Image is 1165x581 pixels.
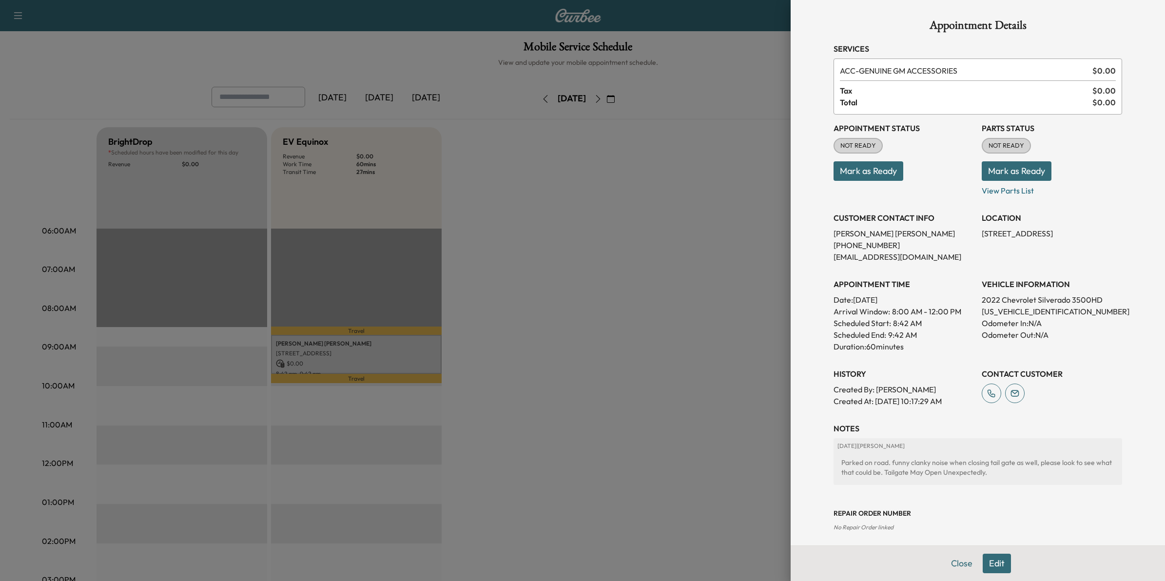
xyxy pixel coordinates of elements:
span: $ 0.00 [1092,85,1116,97]
span: 8:00 AM - 12:00 PM [892,306,961,317]
span: $ 0.00 [1092,97,1116,108]
p: Created By : [PERSON_NAME] [834,384,974,395]
span: $ 0.00 [1092,65,1116,77]
p: [DATE] | [PERSON_NAME] [837,442,1118,450]
button: Edit [983,554,1011,573]
p: [US_VEHICLE_IDENTIFICATION_NUMBER] [982,306,1122,317]
p: View Parts List [982,181,1122,196]
h3: NOTES [834,423,1122,434]
p: 8:42 AM [893,317,922,329]
p: Scheduled End: [834,329,886,341]
p: Created At : [DATE] 10:17:29 AM [834,395,974,407]
button: Mark as Ready [982,161,1051,181]
h3: Repair Order number [834,508,1122,518]
span: No Repair Order linked [834,523,893,531]
p: Arrival Window: [834,306,974,317]
p: [PERSON_NAME] [PERSON_NAME] [834,228,974,239]
button: Mark as Ready [834,161,903,181]
p: [STREET_ADDRESS] [982,228,1122,239]
span: NOT READY [983,141,1030,151]
p: [PHONE_NUMBER] [834,239,974,251]
span: Total [840,97,1092,108]
h3: History [834,368,974,380]
h3: APPOINTMENT TIME [834,278,974,290]
h3: CONTACT CUSTOMER [982,368,1122,380]
div: Parked on road. funny clanky noise when closing tail gate as well, please look to see what that c... [837,454,1118,481]
h3: VEHICLE INFORMATION [982,278,1122,290]
p: 2022 Chevrolet Silverado 3500HD [982,294,1122,306]
span: Tax [840,85,1092,97]
p: [EMAIL_ADDRESS][DOMAIN_NAME] [834,251,974,263]
h3: LOCATION [982,212,1122,224]
p: Scheduled Start: [834,317,891,329]
p: Date: [DATE] [834,294,974,306]
p: 9:42 AM [888,329,917,341]
p: Odometer Out: N/A [982,329,1122,341]
h1: Appointment Details [834,19,1122,35]
button: Close [945,554,979,573]
h3: Services [834,43,1122,55]
p: Duration: 60 minutes [834,341,974,352]
span: GENUINE GM ACCESSORIES [840,65,1088,77]
h3: Parts Status [982,122,1122,134]
h3: CUSTOMER CONTACT INFO [834,212,974,224]
h3: Appointment Status [834,122,974,134]
p: Odometer In: N/A [982,317,1122,329]
span: NOT READY [835,141,882,151]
